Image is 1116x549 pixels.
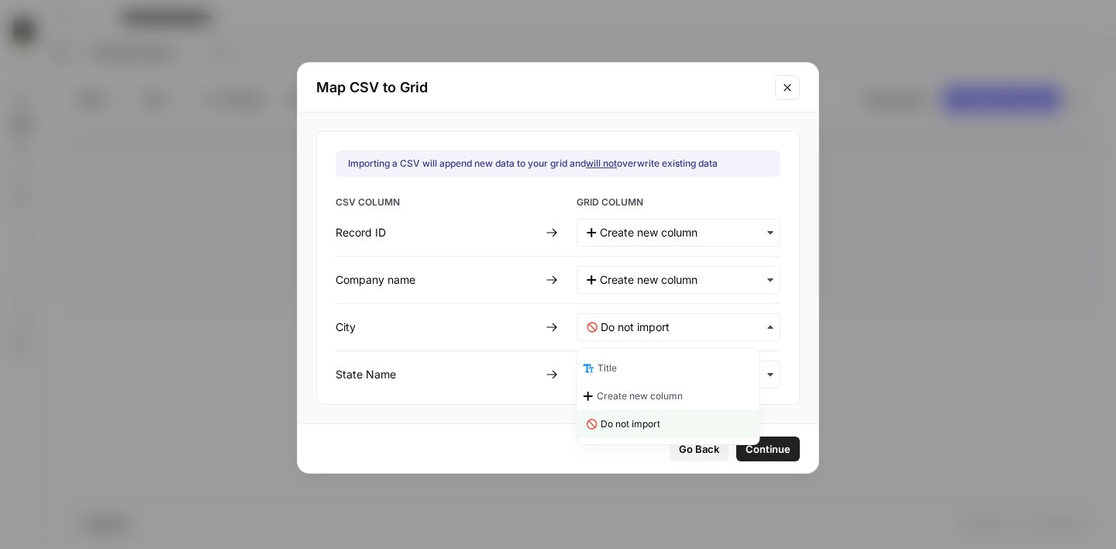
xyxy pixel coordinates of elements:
input: Do not import [601,319,770,335]
div: Importing a CSV will append new data to your grid and overwrite existing data [348,157,718,171]
button: Close modal [775,75,800,100]
input: Create new column [600,225,770,240]
u: will not [586,157,617,169]
div: City [336,319,539,335]
span: Do not import [601,417,660,431]
span: GRID COLUMN [577,195,780,212]
span: CSV COLUMN [336,195,539,212]
input: Create new column [600,272,770,288]
span: Continue [746,441,790,457]
span: Title [598,361,617,375]
div: Company name [336,272,539,288]
button: Go Back [670,437,728,461]
div: Record ID [336,225,539,240]
div: State Name [336,367,539,382]
span: Go Back [679,441,719,457]
button: Continue [736,437,800,461]
h2: Map CSV to Grid [316,77,766,98]
span: Create new column [597,389,683,403]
